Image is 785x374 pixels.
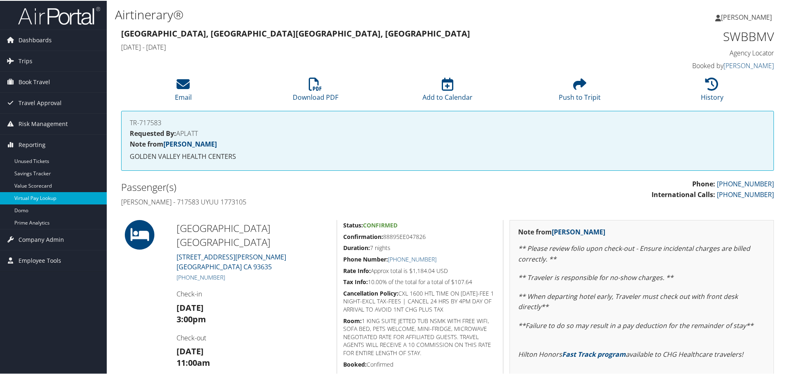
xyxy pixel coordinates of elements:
strong: Booked: [343,360,367,367]
strong: Tax Info: [343,277,368,285]
a: [PHONE_NUMBER] [717,179,774,188]
strong: Confirmation: [343,232,383,240]
a: Push to Tripit [559,81,601,101]
a: Download PDF [293,81,338,101]
a: [PHONE_NUMBER] [177,273,225,280]
strong: Phone Number: [343,255,388,262]
h5: CXL 1600 HTL TIME ON [DATE]-FEE 1 NIGHT-EXCL TAX-FEES | CANCEL 24 HRS BY 4PM DAY OF ARRIVAL TO AV... [343,289,497,313]
span: Trips [18,50,32,71]
h5: 1 KING SUITE JETTED TUB NSMK WITH FREE WIFI, SOFA BED, PETS WELCOME, MINI-FRIDGE, MICROWAVE NEGOT... [343,316,497,356]
strong: Note from [130,139,217,148]
span: Dashboards [18,29,52,50]
h5: 88895EE047826 [343,232,497,240]
h5: 10.00% of the total for a total of $107.64 [343,277,497,285]
a: [STREET_ADDRESS][PERSON_NAME][GEOGRAPHIC_DATA] CA 93635 [177,252,286,271]
em: **Failure to do so may result in a pay deduction for the remainder of stay** [518,320,753,329]
strong: [DATE] [177,345,204,356]
a: [PERSON_NAME] [715,4,780,29]
strong: Duration: [343,243,370,251]
strong: Note from [518,227,605,236]
strong: 11:00am [177,356,210,367]
h4: Check-out [177,333,331,342]
span: Reporting [18,134,46,154]
span: Company Admin [18,229,64,249]
h2: Passenger(s) [121,179,441,193]
h5: 7 nights [343,243,497,251]
strong: 3:00pm [177,313,206,324]
span: Confirmed [363,220,397,228]
h5: Approx total is $1,184.04 USD [343,266,497,274]
a: [PHONE_NUMBER] [717,189,774,198]
strong: [DATE] [177,301,204,312]
strong: International Calls: [652,189,715,198]
span: [PERSON_NAME] [721,12,772,21]
a: [PERSON_NAME] [723,60,774,69]
h4: Booked by [620,60,774,69]
a: Fast Track program [562,349,626,358]
span: Book Travel [18,71,50,92]
a: Add to Calendar [422,81,473,101]
h4: APLATT [130,129,765,136]
span: Risk Management [18,113,68,133]
h5: Confirmed [343,360,497,368]
a: [PERSON_NAME] [163,139,217,148]
h4: Check-in [177,289,331,298]
strong: Rate Info: [343,266,371,274]
strong: Cancellation Policy: [343,289,398,296]
em: ** Traveler is responsible for no-show charges. ** [518,272,673,281]
strong: Status: [343,220,363,228]
em: Hilton Honors available to CHG Healthcare travelers! [518,349,743,358]
span: Travel Approval [18,92,62,112]
strong: Phone: [692,179,715,188]
h4: [PERSON_NAME] - 717583 UYUU 1773105 [121,197,441,206]
h4: [DATE] - [DATE] [121,42,608,51]
strong: Room: [343,316,362,324]
em: ** When departing hotel early, Traveler must check out with front desk directly** [518,291,738,311]
a: [PERSON_NAME] [552,227,605,236]
strong: [GEOGRAPHIC_DATA], [GEOGRAPHIC_DATA] [GEOGRAPHIC_DATA], [GEOGRAPHIC_DATA] [121,27,470,38]
h1: SWBBMV [620,27,774,44]
a: [PHONE_NUMBER] [388,255,436,262]
p: GOLDEN VALLEY HEALTH CENTERS [130,151,765,161]
h2: [GEOGRAPHIC_DATA] [GEOGRAPHIC_DATA] [177,220,331,248]
h4: Agency Locator [620,48,774,57]
img: airportal-logo.png [18,5,100,25]
span: Employee Tools [18,250,61,270]
h4: TR-717583 [130,119,765,125]
a: History [701,81,723,101]
h1: Airtinerary® [115,5,558,23]
a: Email [175,81,192,101]
strong: Requested By: [130,128,176,137]
em: ** Please review folio upon check-out - Ensure incidental charges are billed correctly. ** [518,243,750,263]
